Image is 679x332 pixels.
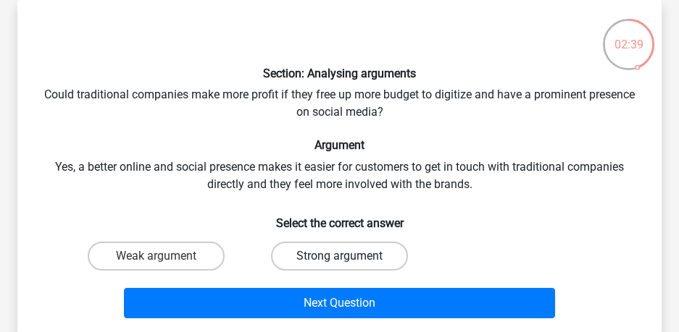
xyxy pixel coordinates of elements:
h6: Argument [41,138,638,152]
label: Weak argument [88,242,225,271]
div: Could traditional companies make more profit if they free up more budget to digitize and have a p... [23,12,656,324]
h6: Select the correct answer [41,205,638,230]
label: Strong argument [271,242,409,271]
h6: Section: Analysing arguments [41,67,638,80]
div: 02:39 [601,17,656,54]
button: Next Question [124,288,554,318]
